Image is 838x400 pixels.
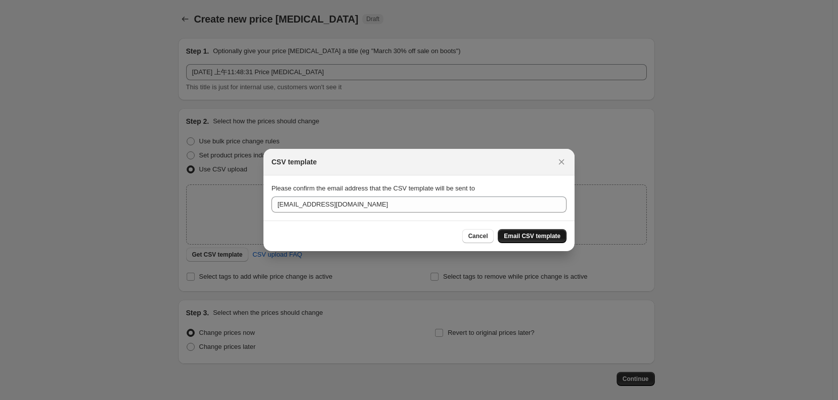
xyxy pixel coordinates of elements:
[498,229,567,243] button: Email CSV template
[468,232,488,240] span: Cancel
[271,157,317,167] h2: CSV template
[271,184,475,192] span: Please confirm the email address that the CSV template will be sent to
[554,155,569,169] button: Close
[462,229,494,243] button: Cancel
[504,232,561,240] span: Email CSV template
